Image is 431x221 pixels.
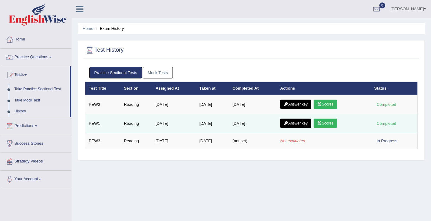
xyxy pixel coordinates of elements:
[0,171,71,186] a: Your Account
[233,139,248,143] span: (not set)
[143,67,173,78] a: Mock Tests
[12,106,70,117] a: History
[0,49,71,64] a: Practice Questions
[121,133,152,149] td: Reading
[0,153,71,168] a: Strategy Videos
[280,139,305,143] em: Not evaluated
[277,82,371,95] th: Actions
[0,117,71,133] a: Predictions
[152,82,196,95] th: Assigned At
[196,82,229,95] th: Taken at
[314,100,337,109] a: Scores
[229,114,277,133] td: [DATE]
[0,31,71,46] a: Home
[152,95,196,114] td: [DATE]
[85,82,121,95] th: Test Title
[374,101,399,108] div: Completed
[85,95,121,114] td: PEW2
[83,26,93,31] a: Home
[85,114,121,133] td: PEW1
[12,95,70,106] a: Take Mock Test
[229,95,277,114] td: [DATE]
[12,84,70,95] a: Take Practice Sectional Test
[196,95,229,114] td: [DATE]
[121,82,152,95] th: Section
[0,135,71,151] a: Success Stories
[229,82,277,95] th: Completed At
[280,119,311,128] a: Answer key
[371,82,418,95] th: Status
[121,95,152,114] td: Reading
[89,67,142,78] a: Practice Sectional Tests
[152,133,196,149] td: [DATE]
[280,100,311,109] a: Answer key
[152,114,196,133] td: [DATE]
[0,66,70,82] a: Tests
[94,26,124,31] li: Exam History
[379,2,386,8] span: 0
[121,114,152,133] td: Reading
[196,114,229,133] td: [DATE]
[85,45,124,55] h2: Test History
[85,133,121,149] td: PEW3
[196,133,229,149] td: [DATE]
[374,120,399,127] div: Completed
[314,119,337,128] a: Scores
[374,138,400,144] div: In Progress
